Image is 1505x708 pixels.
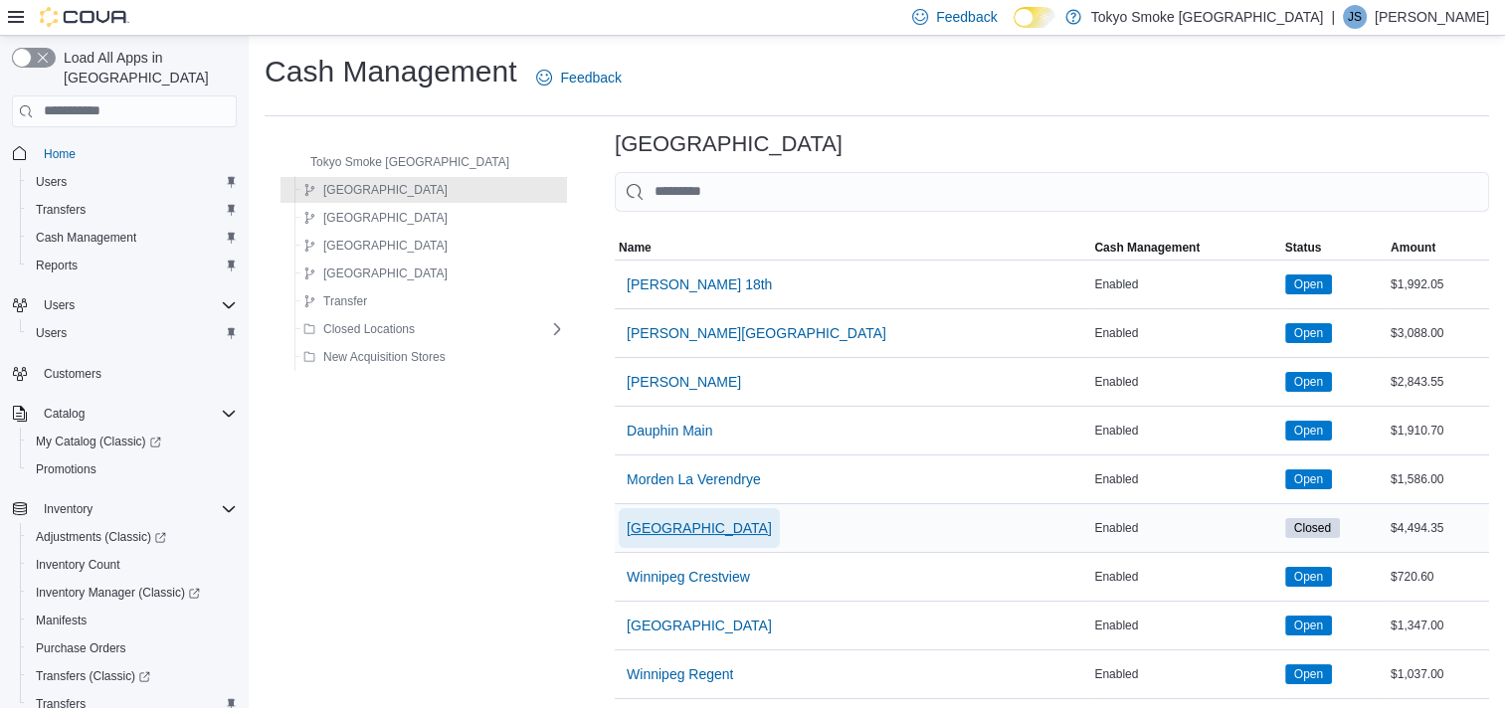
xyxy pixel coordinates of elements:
a: Customers [36,362,109,386]
button: Manifests [20,607,245,634]
p: Tokyo Smoke [GEOGRAPHIC_DATA] [1091,5,1324,29]
a: Transfers (Classic) [28,664,158,688]
span: Closed [1285,518,1340,538]
a: Purchase Orders [28,636,134,660]
button: Users [20,168,245,196]
span: Open [1285,664,1332,684]
button: [GEOGRAPHIC_DATA] [619,508,780,548]
button: Catalog [36,402,93,426]
span: Open [1294,275,1323,293]
span: [GEOGRAPHIC_DATA] [323,182,448,198]
span: My Catalog (Classic) [28,430,237,453]
span: New Acquisition Stores [323,349,446,365]
span: Open [1285,274,1332,294]
a: Adjustments (Classic) [28,525,174,549]
button: [PERSON_NAME][GEOGRAPHIC_DATA] [619,313,894,353]
div: Enabled [1090,516,1280,540]
span: [GEOGRAPHIC_DATA] [627,616,772,635]
span: Amount [1391,240,1435,256]
span: Cash Management [28,226,237,250]
a: Reports [28,254,86,277]
span: Open [1285,567,1332,587]
span: Reports [28,254,237,277]
button: Amount [1387,236,1489,260]
div: Enabled [1090,370,1280,394]
button: Home [4,139,245,168]
p: [PERSON_NAME] [1375,5,1489,29]
a: Cash Management [28,226,144,250]
span: Customers [44,366,101,382]
span: Inventory Count [36,557,120,573]
div: $1,992.05 [1387,272,1489,296]
span: Catalog [44,406,85,422]
button: Cash Management [1090,236,1280,260]
span: Feedback [936,7,997,27]
button: [GEOGRAPHIC_DATA] [295,234,456,258]
span: Users [28,321,237,345]
a: Inventory Count [28,553,128,577]
button: Users [36,293,83,317]
button: Purchase Orders [20,634,245,662]
div: $4,494.35 [1387,516,1489,540]
button: New Acquisition Stores [295,345,454,369]
span: Open [1285,469,1332,489]
a: Manifests [28,609,94,632]
div: Enabled [1090,614,1280,637]
span: Manifests [28,609,237,632]
span: Home [44,146,76,162]
div: Enabled [1090,321,1280,345]
a: Transfers (Classic) [20,662,245,690]
span: Catalog [36,402,237,426]
div: $2,843.55 [1387,370,1489,394]
button: Tokyo Smoke [GEOGRAPHIC_DATA] [282,150,517,174]
span: Adjustments (Classic) [36,529,166,545]
button: Winnipeg Regent [619,654,741,694]
a: Users [28,321,75,345]
button: Reports [20,252,245,279]
span: Cash Management [1094,240,1200,256]
button: Winnipeg Crestview [619,557,758,597]
span: Open [1294,665,1323,683]
span: JS [1348,5,1362,29]
button: [PERSON_NAME] [619,362,749,402]
a: My Catalog (Classic) [28,430,169,453]
span: Winnipeg Crestview [627,567,750,587]
button: Customers [4,359,245,388]
button: Closed Locations [295,317,423,341]
a: Inventory Manager (Classic) [28,581,208,605]
button: [GEOGRAPHIC_DATA] [295,262,456,285]
button: Status [1281,236,1387,260]
button: Promotions [20,455,245,483]
span: Reports [36,258,78,273]
button: Cash Management [20,224,245,252]
span: Inventory Manager (Classic) [28,581,237,605]
span: My Catalog (Classic) [36,434,161,449]
span: Users [36,293,237,317]
span: Winnipeg Regent [627,664,733,684]
span: Users [36,174,67,190]
a: Transfers [28,198,94,222]
span: Open [1285,372,1332,392]
button: Inventory [4,495,245,523]
span: Transfers (Classic) [28,664,237,688]
span: Inventory Count [28,553,237,577]
button: [GEOGRAPHIC_DATA] [295,178,456,202]
span: Transfers (Classic) [36,668,150,684]
span: [GEOGRAPHIC_DATA] [323,265,448,281]
a: Home [36,142,84,166]
p: | [1331,5,1335,29]
button: Users [4,291,245,319]
button: Morden La Verendrye [619,459,769,499]
span: Inventory [44,501,93,517]
button: Inventory Count [20,551,245,579]
button: Inventory [36,497,100,521]
button: Dauphin Main [619,411,720,450]
span: Promotions [36,461,96,477]
span: Closed Locations [323,321,415,337]
span: Adjustments (Classic) [28,525,237,549]
span: Morden La Verendrye [627,469,761,489]
span: Open [1285,616,1332,635]
span: Transfers [28,198,237,222]
span: Promotions [28,457,237,481]
a: Promotions [28,457,104,481]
